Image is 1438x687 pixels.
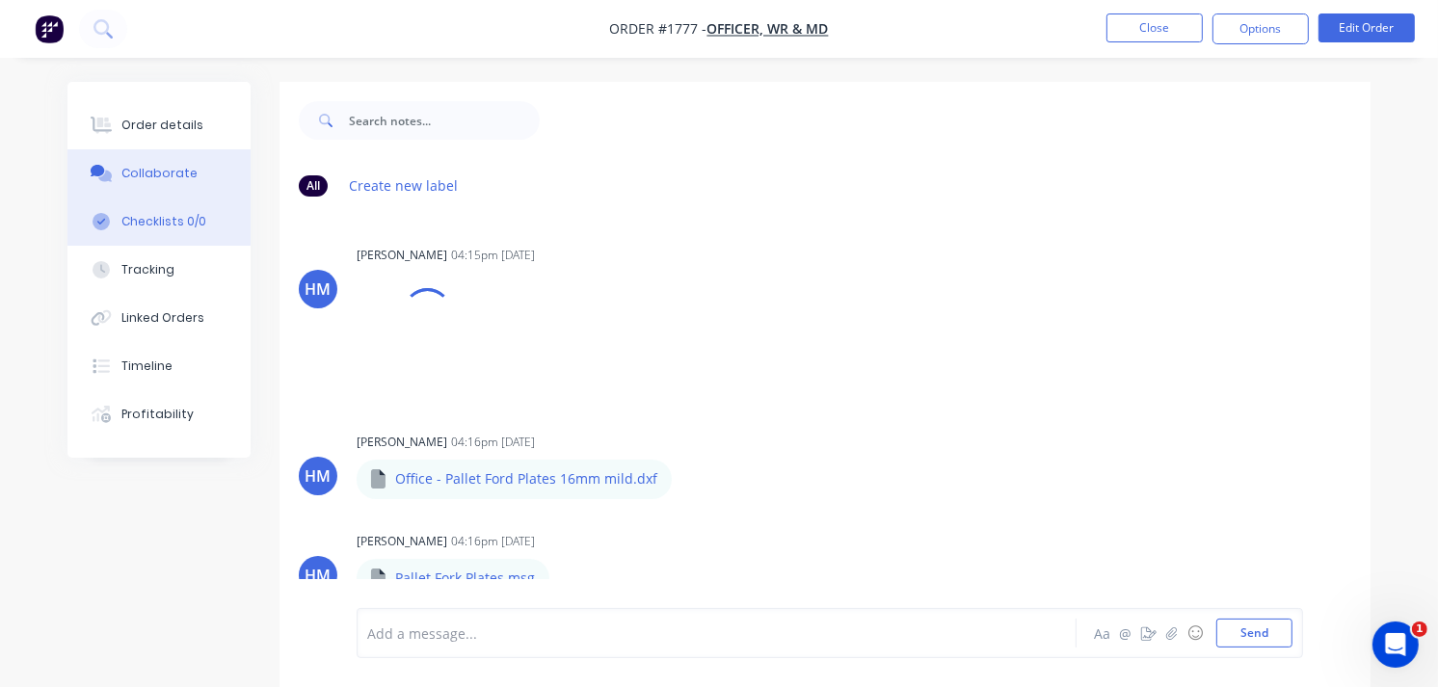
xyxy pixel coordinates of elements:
div: HM [306,277,332,301]
p: Pallet Fork Plates.msg [395,568,535,588]
div: Collaborate [121,165,198,182]
button: Close [1106,13,1203,42]
div: Tracking [121,261,174,278]
div: Order details [121,117,203,134]
div: HM [306,564,332,587]
div: [PERSON_NAME] [357,247,447,264]
button: Timeline [67,342,251,390]
div: [PERSON_NAME] [357,434,447,451]
div: Profitability [121,406,194,423]
button: Tracking [67,246,251,294]
button: Order details [67,101,251,149]
button: Aa [1091,621,1114,645]
input: Search notes... [349,101,540,140]
button: Send [1216,619,1292,647]
div: Linked Orders [121,309,204,327]
button: Checklists 0/0 [67,198,251,246]
div: 04:16pm [DATE] [451,434,535,451]
div: 04:16pm [DATE] [451,533,535,550]
img: Factory [35,14,64,43]
span: Order #1777 - [610,20,707,39]
div: HM [306,464,332,488]
button: Collaborate [67,149,251,198]
div: All [299,175,328,197]
div: Timeline [121,357,173,375]
button: Create new label [339,172,468,198]
button: ☺ [1184,621,1207,645]
div: [PERSON_NAME] [357,533,447,550]
button: @ [1114,621,1137,645]
button: Edit Order [1318,13,1415,42]
p: Office - Pallet Ford Plates 16mm mild.dxf [395,469,657,489]
button: Profitability [67,390,251,438]
div: Checklists 0/0 [121,213,206,230]
button: Options [1212,13,1309,44]
span: 1 [1412,621,1427,637]
a: Officer, WR & MD [707,20,829,39]
iframe: Intercom live chat [1372,621,1419,668]
button: Linked Orders [67,294,251,342]
div: 04:15pm [DATE] [451,247,535,264]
